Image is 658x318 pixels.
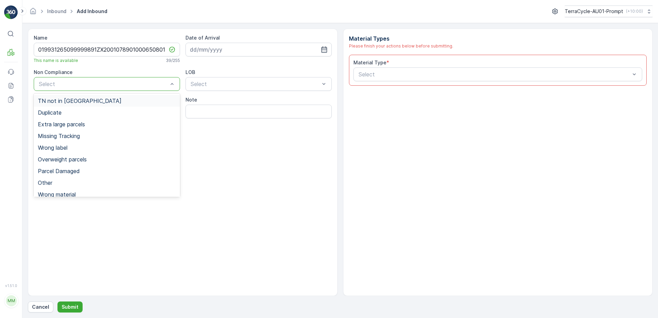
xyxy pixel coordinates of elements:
[38,180,52,186] span: Other
[166,58,180,63] p: 39 / 255
[185,69,195,75] label: LOB
[34,58,78,63] span: This name is available
[353,60,386,65] label: Material Type
[359,70,630,78] p: Select
[38,191,76,198] span: Wrong material
[34,69,73,75] label: Non Compliance
[565,8,623,15] p: TerraCycle-AU01-Prompt
[185,97,197,103] label: Note
[32,304,49,310] p: Cancel
[38,168,80,174] span: Parcel Damaged
[191,80,320,88] p: Select
[349,43,647,49] div: Please finish your actions below before submitting.
[349,34,647,43] p: Material Types
[38,98,121,104] span: TN not in [GEOGRAPHIC_DATA]
[4,6,18,19] img: logo
[38,109,62,116] span: Duplicate
[57,301,83,312] button: Submit
[34,35,47,41] label: Name
[6,295,17,306] div: MM
[38,145,67,151] span: Wrong label
[38,156,87,162] span: Overweight parcels
[4,289,18,312] button: MM
[28,301,53,312] button: Cancel
[565,6,652,17] button: TerraCycle-AU01-Prompt(+10:00)
[75,8,109,15] span: Add Inbound
[4,284,18,288] span: v 1.51.0
[39,80,168,88] p: Select
[38,133,80,139] span: Missing Tracking
[47,8,66,14] a: Inbound
[38,121,85,127] span: Extra large parcels
[185,35,220,41] label: Date of Arrival
[62,304,78,310] p: Submit
[29,10,37,16] a: Homepage
[185,43,332,56] input: dd/mm/yyyy
[626,9,643,14] p: ( +10:00 )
